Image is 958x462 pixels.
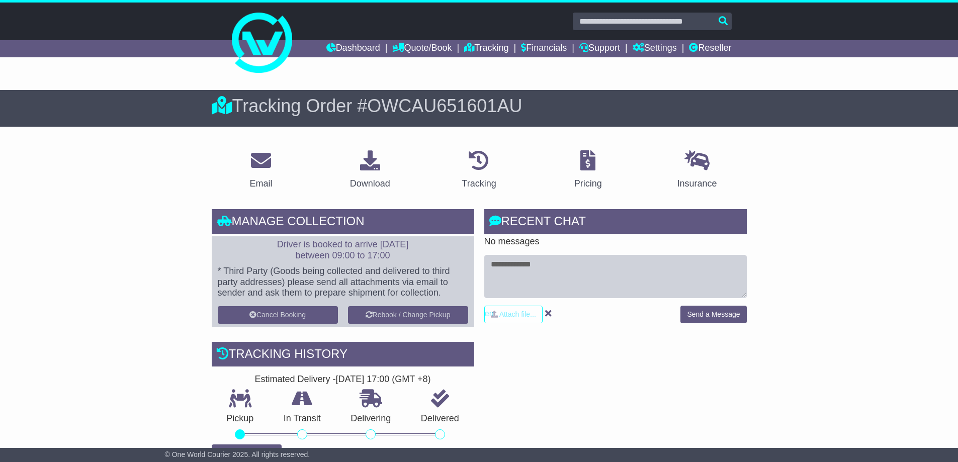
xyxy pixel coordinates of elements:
[269,413,336,424] p: In Transit
[212,413,269,424] p: Pickup
[574,177,602,191] div: Pricing
[343,147,397,194] a: Download
[212,95,747,117] div: Tracking Order #
[568,147,608,194] a: Pricing
[350,177,390,191] div: Download
[336,413,406,424] p: Delivering
[406,413,474,424] p: Delivered
[462,177,496,191] div: Tracking
[677,177,717,191] div: Insurance
[165,450,310,458] span: © One World Courier 2025. All rights reserved.
[579,40,620,57] a: Support
[455,147,502,194] a: Tracking
[464,40,508,57] a: Tracking
[348,306,468,324] button: Rebook / Change Pickup
[212,209,474,236] div: Manage collection
[218,266,468,299] p: * Third Party (Goods being collected and delivered to third party addresses) please send all atta...
[336,374,431,385] div: [DATE] 17:00 (GMT +8)
[249,177,272,191] div: Email
[218,239,468,261] p: Driver is booked to arrive [DATE] between 09:00 to 17:00
[243,147,279,194] a: Email
[680,306,746,323] button: Send a Message
[633,40,677,57] a: Settings
[326,40,380,57] a: Dashboard
[367,96,522,116] span: OWCAU651601AU
[484,209,747,236] div: RECENT CHAT
[671,147,724,194] a: Insurance
[689,40,731,57] a: Reseller
[212,444,282,462] button: View Full Tracking
[521,40,567,57] a: Financials
[392,40,452,57] a: Quote/Book
[212,374,474,385] div: Estimated Delivery -
[218,306,338,324] button: Cancel Booking
[212,342,474,369] div: Tracking history
[484,236,747,247] p: No messages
